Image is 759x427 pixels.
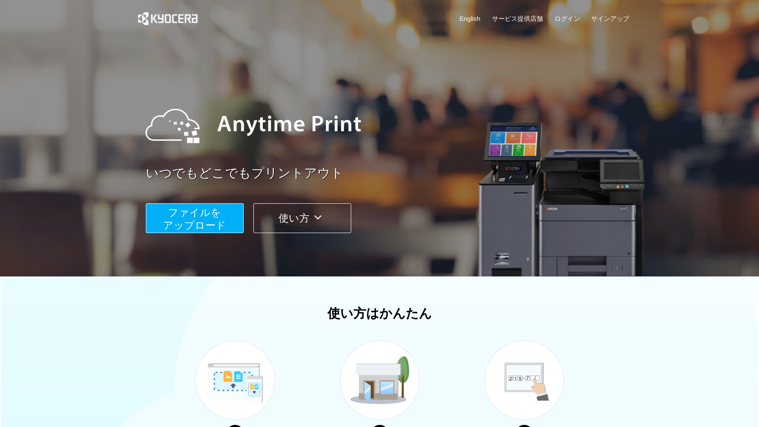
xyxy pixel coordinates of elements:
[163,207,226,231] span: ファイルを ​​アップロード
[460,14,480,23] a: English
[492,14,543,23] a: サービス提供店舗
[554,14,580,23] a: ログイン
[253,203,351,233] button: 使い方
[591,14,629,23] a: サインアップ
[146,164,635,182] a: いつでもどこでもプリントアウト
[146,203,244,233] button: ファイルを​​アップロード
